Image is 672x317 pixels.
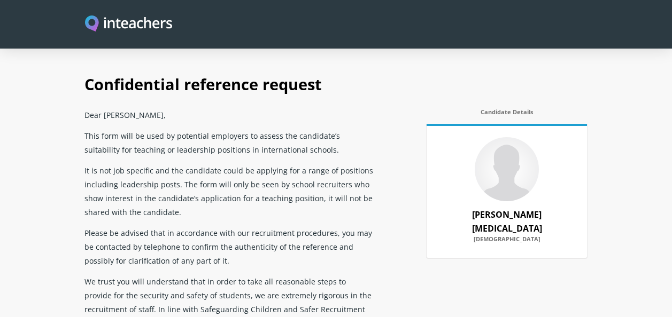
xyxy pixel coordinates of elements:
p: This form will be used by potential employers to assess the candidate’s suitability for teaching ... [84,125,373,160]
label: Candidate Details [427,108,587,121]
label: [DEMOGRAPHIC_DATA] [437,235,576,248]
img: 79169 [475,137,539,201]
img: Inteachers [85,15,172,33]
p: It is not job specific and the candidate could be applying for a range of positions including lea... [84,160,373,222]
p: Please be advised that in accordance with our recruitment procedures, you may be contacted by tel... [84,222,373,271]
strong: [PERSON_NAME][MEDICAL_DATA] [472,209,542,234]
a: Visit this site's homepage [85,15,172,33]
p: Dear [PERSON_NAME], [84,104,373,125]
h1: Confidential reference request [84,62,587,104]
